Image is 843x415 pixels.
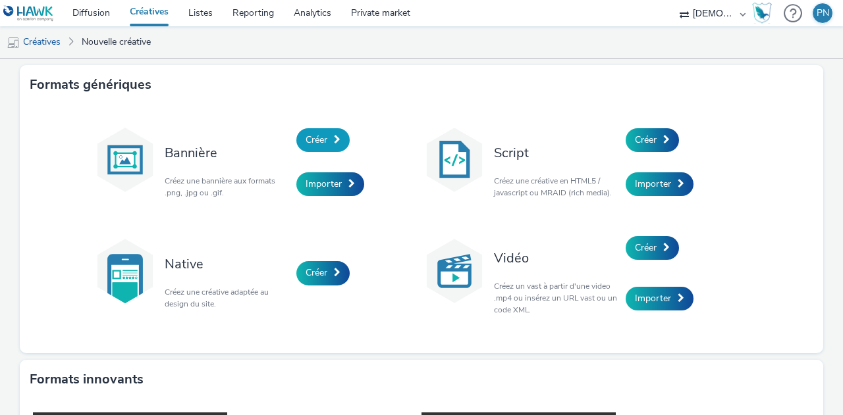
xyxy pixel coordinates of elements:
[3,5,54,22] img: undefined Logo
[306,266,327,279] span: Créer
[7,36,20,49] img: mobile
[165,144,290,162] h3: Bannière
[165,175,290,199] p: Créez une bannière aux formats .png, .jpg ou .gif.
[494,144,619,162] h3: Script
[296,128,350,152] a: Créer
[626,236,679,260] a: Créer
[635,292,671,305] span: Importer
[165,286,290,310] p: Créez une créative adaptée au design du site.
[494,249,619,267] h3: Vidéo
[421,238,487,304] img: video.svg
[296,261,350,285] a: Créer
[92,238,158,304] img: native.svg
[30,75,151,95] h3: Formats génériques
[306,134,327,146] span: Créer
[635,134,657,146] span: Créer
[817,3,829,23] div: PN
[494,175,619,199] p: Créez une créative en HTML5 / javascript ou MRAID (rich media).
[92,127,158,193] img: banner.svg
[494,280,619,316] p: Créez un vast à partir d'une video .mp4 ou insérez un URL vast ou un code XML.
[30,370,144,389] h3: Formats innovants
[306,178,342,190] span: Importer
[752,3,777,24] a: Hawk Academy
[296,172,364,196] a: Importer
[421,127,487,193] img: code.svg
[626,287,693,310] a: Importer
[626,172,693,196] a: Importer
[75,26,157,58] a: Nouvelle créative
[165,255,290,273] h3: Native
[635,178,671,190] span: Importer
[626,128,679,152] a: Créer
[752,3,772,24] img: Hawk Academy
[635,241,657,254] span: Créer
